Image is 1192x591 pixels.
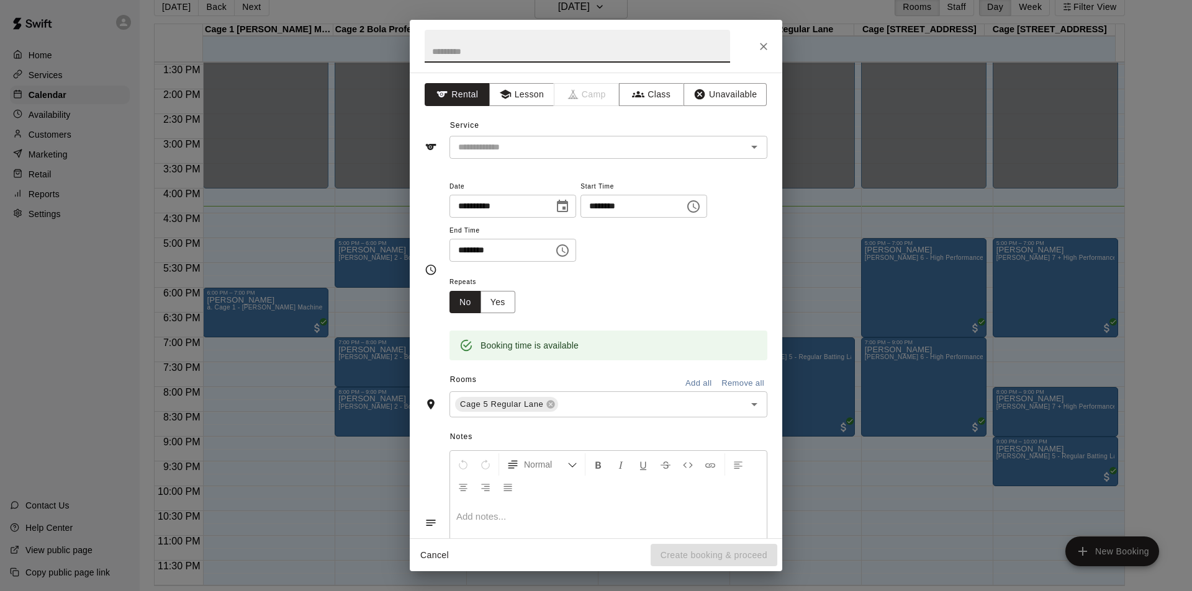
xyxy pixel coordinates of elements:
[425,83,490,106] button: Rental
[746,396,763,413] button: Open
[497,476,518,498] button: Justify Align
[746,138,763,156] button: Open
[554,83,620,106] span: Camps can only be created in the Services page
[619,83,684,106] button: Class
[550,238,575,263] button: Choose time, selected time is 5:30 PM
[425,517,437,529] svg: Notes
[580,179,707,195] span: Start Time
[481,291,515,314] button: Yes
[453,453,474,476] button: Undo
[718,374,767,393] button: Remove all
[550,194,575,219] button: Choose date, selected date is Aug 14, 2025
[633,453,654,476] button: Format Underline
[610,453,631,476] button: Format Italics
[425,141,437,153] svg: Service
[588,453,609,476] button: Format Bold
[455,398,548,411] span: Cage 5 Regular Lane
[679,374,718,393] button: Add all
[455,397,558,412] div: Cage 5 Regular Lane
[415,544,454,567] button: Cancel
[752,35,775,58] button: Close
[425,398,437,411] svg: Rooms
[700,453,721,476] button: Insert Link
[450,121,479,130] span: Service
[684,83,767,106] button: Unavailable
[449,179,576,195] span: Date
[449,291,515,314] div: outlined button group
[475,453,496,476] button: Redo
[475,476,496,498] button: Right Align
[524,458,567,471] span: Normal
[450,375,477,384] span: Rooms
[453,476,474,498] button: Center Align
[728,453,749,476] button: Left Align
[481,334,579,357] div: Booking time is available
[449,223,576,239] span: End Time
[449,274,525,291] span: Repeats
[677,453,698,476] button: Insert Code
[449,291,481,314] button: No
[681,194,706,219] button: Choose time, selected time is 5:00 PM
[489,83,554,106] button: Lesson
[655,453,676,476] button: Format Strikethrough
[425,264,437,276] svg: Timing
[450,427,767,447] span: Notes
[502,453,582,476] button: Formatting Options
